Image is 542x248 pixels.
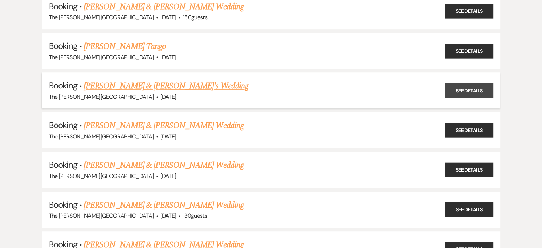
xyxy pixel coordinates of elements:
[445,44,493,58] a: See Details
[49,40,77,51] span: Booking
[160,133,176,140] span: [DATE]
[84,40,166,53] a: [PERSON_NAME] Tango
[183,212,207,219] span: 130 guests
[49,93,154,101] span: The [PERSON_NAME][GEOGRAPHIC_DATA]
[183,14,207,21] span: 150 guests
[49,212,154,219] span: The [PERSON_NAME][GEOGRAPHIC_DATA]
[84,80,248,92] a: [PERSON_NAME] & [PERSON_NAME]'s Wedding
[49,1,77,12] span: Booking
[49,80,77,91] span: Booking
[445,202,493,217] a: See Details
[160,172,176,180] span: [DATE]
[84,159,243,172] a: [PERSON_NAME] & [PERSON_NAME] Wedding
[445,163,493,177] a: See Details
[49,54,154,61] span: The [PERSON_NAME][GEOGRAPHIC_DATA]
[49,14,154,21] span: The [PERSON_NAME][GEOGRAPHIC_DATA]
[49,199,77,210] span: Booking
[84,0,243,13] a: [PERSON_NAME] & [PERSON_NAME] Wedding
[160,14,176,21] span: [DATE]
[160,93,176,101] span: [DATE]
[49,120,77,131] span: Booking
[160,54,176,61] span: [DATE]
[445,83,493,98] a: See Details
[445,123,493,137] a: See Details
[160,212,176,219] span: [DATE]
[49,133,154,140] span: The [PERSON_NAME][GEOGRAPHIC_DATA]
[84,119,243,132] a: [PERSON_NAME] & [PERSON_NAME] Wedding
[445,4,493,19] a: See Details
[84,199,243,212] a: [PERSON_NAME] & [PERSON_NAME] Wedding
[49,172,154,180] span: The [PERSON_NAME][GEOGRAPHIC_DATA]
[49,159,77,170] span: Booking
